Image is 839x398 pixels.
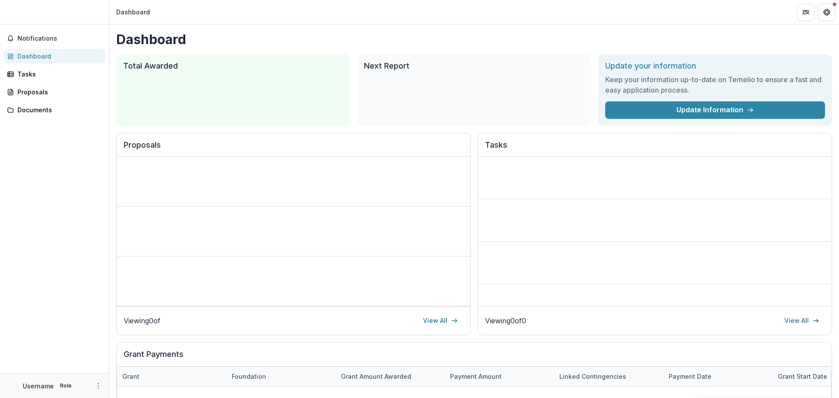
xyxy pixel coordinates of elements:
[116,31,832,47] h1: Dashboard
[3,85,105,99] a: Proposals
[17,52,98,61] div: Dashboard
[124,315,160,326] p: Viewing 0 of
[3,67,105,81] a: Tasks
[3,49,105,63] a: Dashboard
[605,101,825,119] a: Update Information
[779,314,825,328] a: View All
[818,3,836,21] button: Get Help
[797,3,815,21] button: Partners
[124,140,463,157] h2: Proposals
[3,31,105,45] button: Notifications
[605,74,825,95] h3: Keep your information up-to-date on Temelio to ensure a fast and easy application process.
[116,7,150,17] div: Dashboard
[17,35,102,42] span: Notifications
[123,61,343,71] h2: Total Awarded
[485,315,526,326] p: Viewing 0 of 0
[93,381,104,391] button: More
[3,103,105,117] a: Documents
[57,382,74,390] p: Role
[485,140,825,157] h2: Tasks
[113,6,153,18] nav: breadcrumb
[17,69,98,79] div: Tasks
[418,314,463,328] a: View All
[364,61,584,71] h2: Next Report
[17,87,98,97] div: Proposals
[124,350,825,366] h2: Grant Payments
[23,381,54,391] p: Username
[17,105,98,114] div: Documents
[605,61,825,71] h2: Update your information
